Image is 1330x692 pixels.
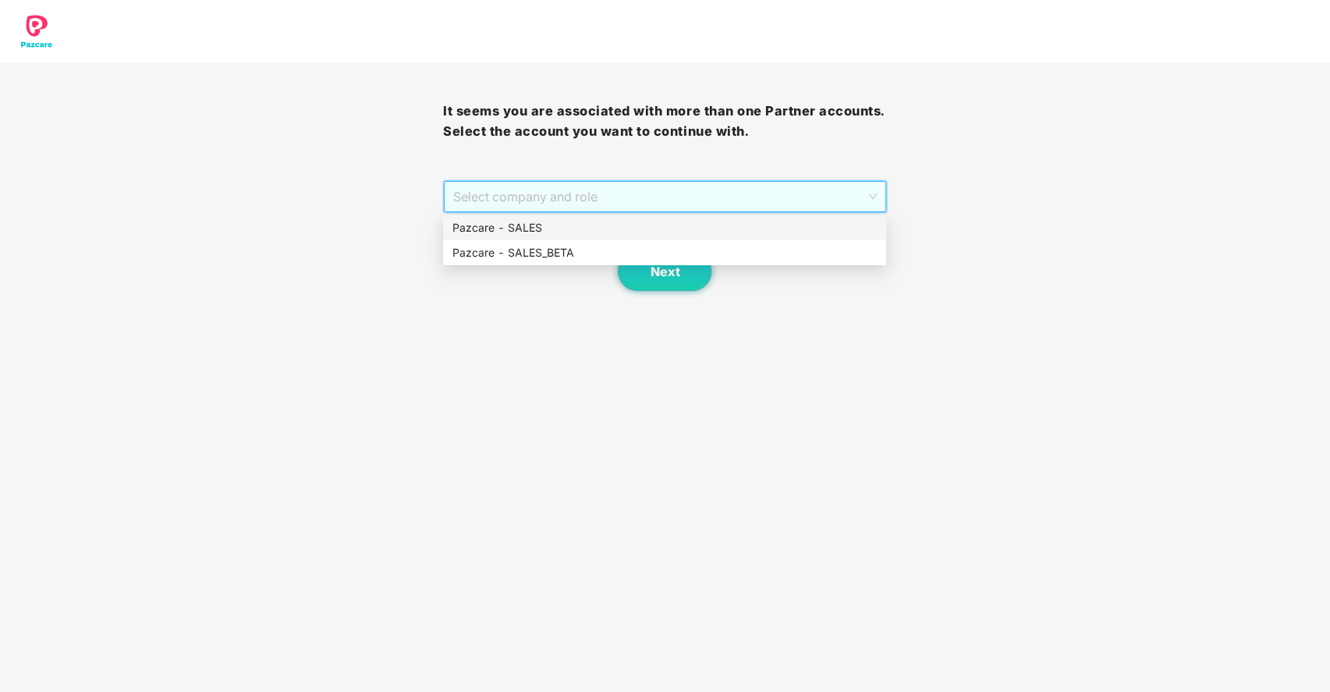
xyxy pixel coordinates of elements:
[443,240,886,265] div: Pazcare - SALES_BETA
[452,244,877,261] div: Pazcare - SALES_BETA
[443,101,886,141] h3: It seems you are associated with more than one Partner accounts. Select the account you want to c...
[618,252,711,291] button: Next
[650,264,679,279] span: Next
[452,219,877,236] div: Pazcare - SALES
[443,215,886,240] div: Pazcare - SALES
[453,182,876,211] span: Select company and role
